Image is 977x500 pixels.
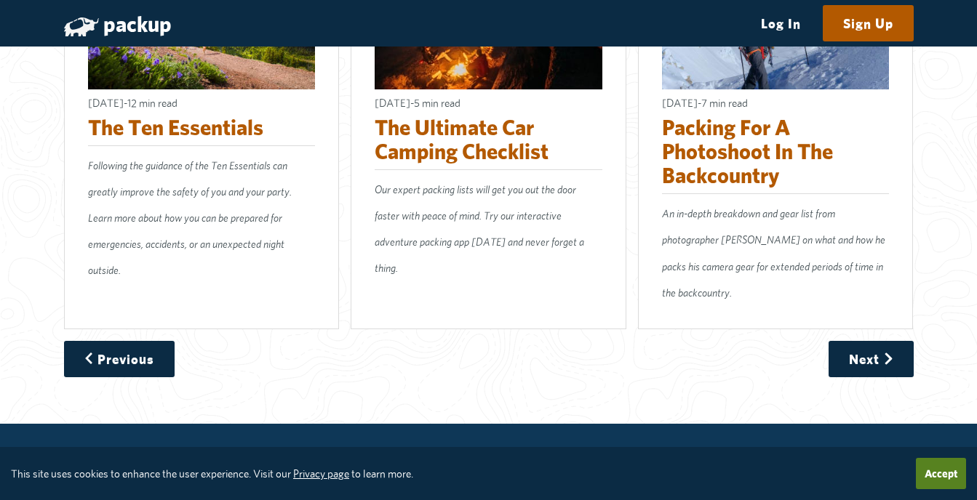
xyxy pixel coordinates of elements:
[662,114,833,188] a: Packing For A Photoshoot In The Backcountry
[662,97,748,109] small: [DATE] - 7 min read
[375,97,460,109] small: [DATE] - 5 min read
[375,183,584,274] small: Our expert packing lists will get you out the door faster with peace of mind. Try our interactive...
[88,97,178,109] small: [DATE] - 12 min read
[916,458,966,489] button: Accept cookies
[829,343,913,375] a: Next
[375,114,549,164] a: The Ultimate Car Camping Checklist
[11,467,413,480] small: This site uses cookies to enhance the user experience. Visit our to learn more.
[88,159,292,276] small: Following the guidance of the Ten Essentials can greatly improve the safety of you and your party...
[88,114,263,140] a: The Ten Essentials
[293,467,349,480] a: Privacy page
[824,7,913,39] a: Sign Up
[741,7,821,39] a: Log In
[64,11,172,37] a: packup
[65,343,175,375] a: Previous
[662,207,885,298] small: An in-depth breakdown and gear list from photographer [PERSON_NAME] on what and how he packs his ...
